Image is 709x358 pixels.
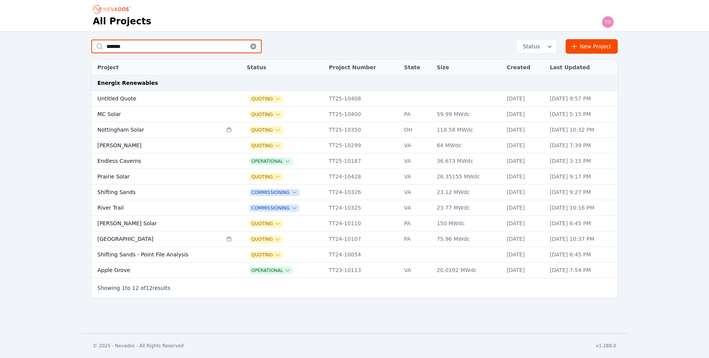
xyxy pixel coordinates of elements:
td: [DATE] [503,263,546,278]
td: Endless Caverns [91,153,222,169]
td: Untitled Quote [91,91,222,107]
div: © 2025 - Nevados - All Rights Reserved [93,343,184,349]
button: Quoting [250,221,282,227]
tr: Prairie SolarQuotingTT24-10428VA26.35155 MWdc[DATE][DATE] 9:17 PM [91,169,618,185]
th: Project [91,60,222,75]
button: Quoting [250,252,282,258]
td: PA [400,216,433,231]
td: [DATE] 7:39 PM [546,138,618,153]
td: 23.77 MWdc [433,200,503,216]
td: 75.96 MWdc [433,231,503,247]
button: Quoting [250,236,282,242]
td: 26.35155 MWdc [433,169,503,185]
button: Quoting [250,96,282,102]
td: [GEOGRAPHIC_DATA] [91,231,222,247]
td: Prairie Solar [91,169,222,185]
button: Quoting [250,143,282,149]
button: Status [517,40,556,53]
td: MC Solar [91,107,222,122]
td: VA [400,153,433,169]
nav: Breadcrumb [93,3,133,15]
td: [DATE] [503,107,546,122]
td: Nottingham Solar [91,122,222,138]
td: 64 MWdc [433,138,503,153]
tr: Untitled QuoteQuotingTT25-10408[DATE][DATE] 9:57 PM [91,91,618,107]
td: Shifting Sands - Point File Analysis [91,247,222,263]
th: Created [503,60,546,75]
h1: All Projects [93,15,151,27]
td: OH [400,122,433,138]
td: [DATE] 9:27 PM [546,185,618,200]
th: Status [243,60,325,75]
button: Commissioning [250,189,299,196]
tr: [PERSON_NAME] SolarQuotingTT24-10110PA150 MWdc[DATE][DATE] 6:45 PM [91,216,618,231]
th: State [400,60,433,75]
td: [DATE] 3:15 PM [546,153,618,169]
td: VA [400,138,433,153]
button: Commissioning [250,205,299,211]
td: [DATE] [503,216,546,231]
span: Operational [250,267,293,274]
span: Quoting [250,174,282,180]
td: PA [400,107,433,122]
tr: Endless CavernsOperationalTT25-10187VA36.673 MWdc[DATE][DATE] 3:15 PM [91,153,618,169]
button: Operational [250,158,293,164]
td: 59.99 MWdc [433,107,503,122]
td: 20.0192 MWdc [433,263,503,278]
tr: Apple GroveOperationalTT23-10113VA20.0192 MWdc[DATE][DATE] 7:54 PM [91,263,618,278]
td: Shifting Sands [91,185,222,200]
td: [PERSON_NAME] [91,138,222,153]
tr: [PERSON_NAME]QuotingTT25-10299VA64 MWdc[DATE][DATE] 7:39 PM [91,138,618,153]
span: Status [520,43,540,50]
td: 118.58 MWdc [433,122,503,138]
td: River Trail [91,200,222,216]
th: Project Number [325,60,401,75]
td: TT25-10299 [325,138,401,153]
td: TT24-10326 [325,185,401,200]
td: [DATE] [503,200,546,216]
td: VA [400,263,433,278]
td: TT24-10107 [325,231,401,247]
span: 1 [122,285,125,291]
td: VA [400,200,433,216]
tr: Nottingham SolarQuotingTT25-10350OH118.58 MWdc[DATE][DATE] 10:32 PM [91,122,618,138]
td: TT24-10325 [325,200,401,216]
th: Last Updated [546,60,618,75]
td: [DATE] 10:16 PM [546,200,618,216]
tr: Shifting Sands - Point File AnalysisQuotingTT24-10054[DATE][DATE] 6:45 PM [91,247,618,263]
td: [DATE] 5:15 PM [546,107,618,122]
button: Quoting [250,127,282,133]
td: TT23-10113 [325,263,401,278]
span: 12 [146,285,153,291]
td: TT25-10400 [325,107,401,122]
td: [DATE] 7:54 PM [546,263,618,278]
td: [DATE] 9:17 PM [546,169,618,185]
td: 36.673 MWdc [433,153,503,169]
td: [DATE] [503,153,546,169]
td: [DATE] 9:57 PM [546,91,618,107]
tr: MC SolarQuotingTT25-10400PA59.99 MWdc[DATE][DATE] 5:15 PM [91,107,618,122]
td: TT24-10110 [325,216,401,231]
td: TT24-10428 [325,169,401,185]
tr: River TrailCommissioningTT24-10325VA23.77 MWdc[DATE][DATE] 10:16 PM [91,200,618,216]
td: [DATE] [503,91,546,107]
p: Showing to of results [97,284,170,292]
td: [DATE] [503,169,546,185]
td: Energix Renewables [91,75,618,91]
td: TT24-10054 [325,247,401,263]
td: PA [400,231,433,247]
td: VA [400,169,433,185]
button: Quoting [250,111,282,118]
td: [DATE] [503,231,546,247]
td: [DATE] [503,185,546,200]
tr: Shifting SandsCommissioningTT24-10326VA23.12 MWdc[DATE][DATE] 9:27 PM [91,185,618,200]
